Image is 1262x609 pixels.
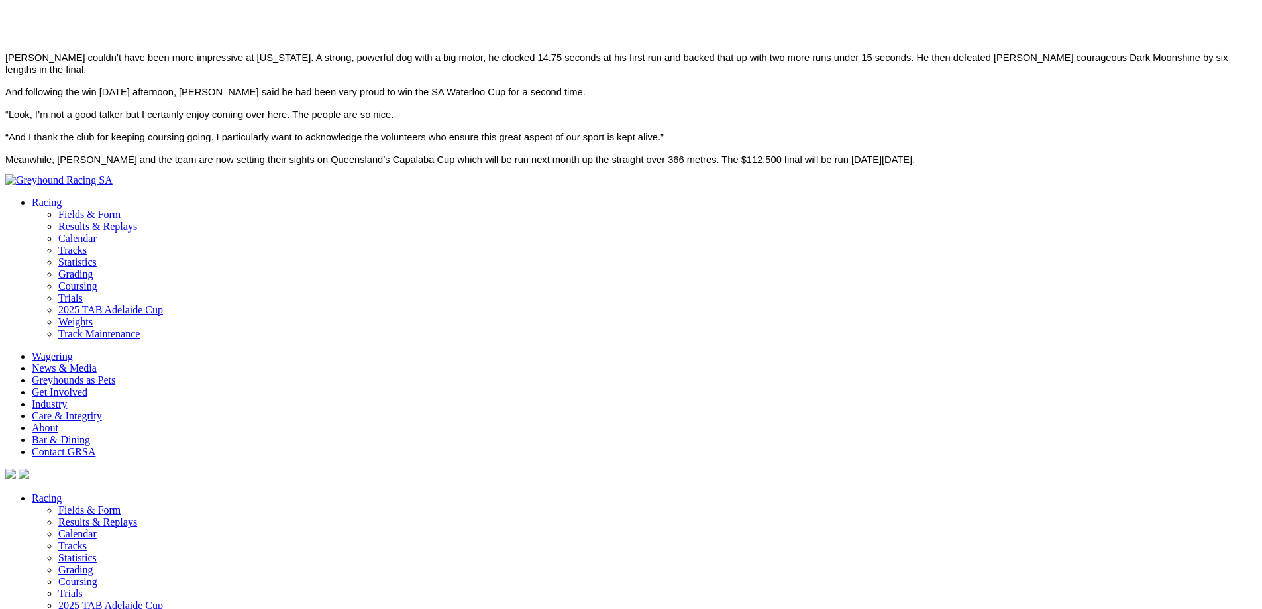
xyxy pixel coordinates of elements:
[58,233,97,244] a: Calendar
[32,351,73,362] a: Wagering
[58,256,97,268] a: Statistics
[58,209,121,220] a: Fields & Form
[5,132,664,142] span: “And I thank the club for keeping coursing going. I particularly want to acknowledge the voluntee...
[19,469,29,479] img: twitter.svg
[58,245,87,256] a: Tracks
[58,292,83,304] a: Trials
[32,422,58,433] a: About
[32,197,62,208] a: Racing
[32,434,90,445] a: Bar & Dining
[58,268,93,280] a: Grading
[58,564,93,575] a: Grading
[32,386,87,398] a: Get Involved
[58,328,140,339] a: Track Maintenance
[58,304,163,315] a: 2025 TAB Adelaide Cup
[58,588,83,599] a: Trials
[5,469,16,479] img: facebook.svg
[32,446,95,457] a: Contact GRSA
[58,316,93,327] a: Weights
[32,492,62,504] a: Racing
[32,374,115,386] a: Greyhounds as Pets
[32,410,102,421] a: Care & Integrity
[58,516,137,527] a: Results & Replays
[58,280,97,292] a: Coursing
[32,398,67,410] a: Industry
[5,109,394,120] span: “Look, I’m not a good talker but I certainly enjoy coming over here. The people are so nice.
[5,174,113,186] img: Greyhound Racing SA
[5,52,1228,75] span: [PERSON_NAME] couldn’t have been more impressive at [US_STATE]. A strong, powerful dog with a big...
[58,221,137,232] a: Results & Replays
[32,362,97,374] a: News & Media
[58,528,97,539] a: Calendar
[5,87,586,97] span: And following the win [DATE] afternoon, [PERSON_NAME] said he had been very proud to win the SA W...
[58,576,97,587] a: Coursing
[58,504,121,516] a: Fields & Form
[58,552,97,563] a: Statistics
[5,154,915,165] span: Meanwhile, [PERSON_NAME] and the team are now setting their sights on Queensland’s Capalaba Cup w...
[58,540,87,551] a: Tracks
